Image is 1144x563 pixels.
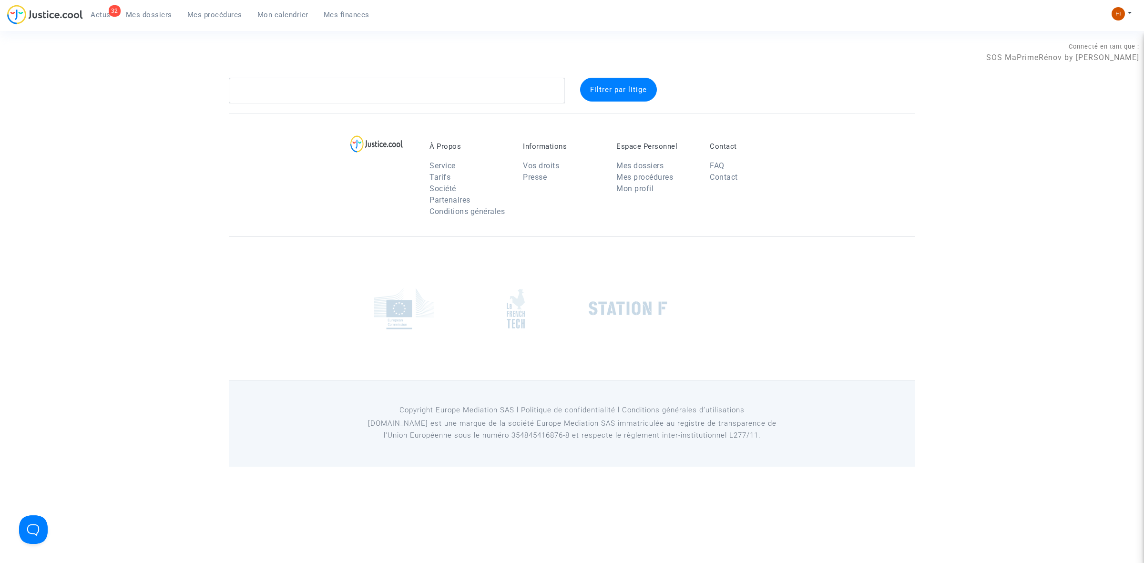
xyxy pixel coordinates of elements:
[616,184,654,193] a: Mon profil
[355,418,789,441] p: [DOMAIN_NAME] est une marque de la société Europe Mediation SAS immatriculée au registre de tr...
[429,207,505,216] a: Conditions générales
[19,515,48,544] iframe: Help Scout Beacon - Open
[710,173,738,182] a: Contact
[180,8,250,22] a: Mes procédures
[589,301,667,316] img: stationf.png
[616,142,695,151] p: Espace Personnel
[250,8,316,22] a: Mon calendrier
[118,8,180,22] a: Mes dossiers
[429,195,470,205] a: Partenaires
[616,161,664,170] a: Mes dossiers
[523,142,602,151] p: Informations
[507,288,525,329] img: french_tech.png
[109,5,121,17] div: 32
[429,161,456,170] a: Service
[355,404,789,416] p: Copyright Europe Mediation SAS l Politique de confidentialité l Conditions générales d’utilisa...
[374,288,434,329] img: europe_commision.png
[590,85,647,94] span: Filtrer par litige
[1112,7,1125,20] img: fc99b196863ffcca57bb8fe2645aafd9
[429,184,456,193] a: Société
[187,10,242,19] span: Mes procédures
[523,173,547,182] a: Presse
[7,5,83,24] img: jc-logo.svg
[324,10,369,19] span: Mes finances
[429,173,450,182] a: Tarifs
[350,135,403,153] img: logo-lg.svg
[257,10,308,19] span: Mon calendrier
[91,10,111,19] span: Actus
[126,10,172,19] span: Mes dossiers
[710,142,789,151] p: Contact
[429,142,509,151] p: À Propos
[316,8,377,22] a: Mes finances
[616,173,673,182] a: Mes procédures
[1069,43,1139,50] span: Connecté en tant que :
[710,161,725,170] a: FAQ
[523,161,559,170] a: Vos droits
[83,8,118,22] a: 32Actus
